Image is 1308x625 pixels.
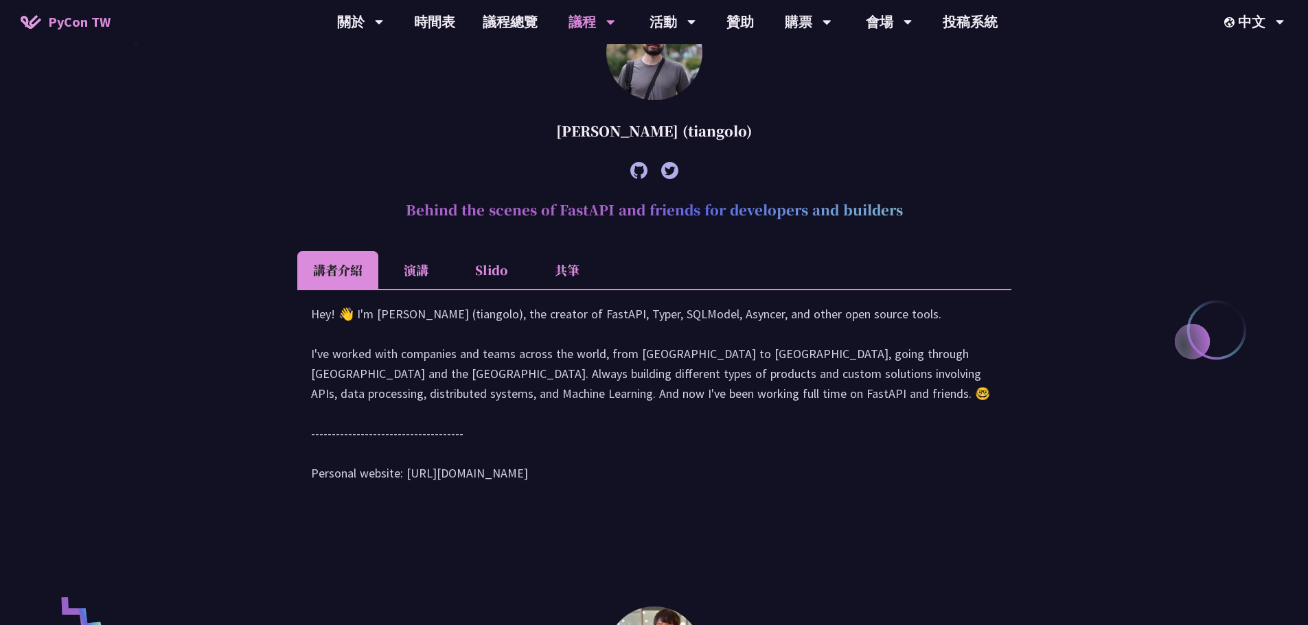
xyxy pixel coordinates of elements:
[297,189,1011,231] h2: Behind the scenes of FastAPI and friends for developers and builders
[606,4,702,100] img: Sebastián Ramírez (tiangolo)
[454,251,529,289] li: Slido
[311,304,998,497] div: Hey! 👋 I'm [PERSON_NAME] (tiangolo), the creator of FastAPI, Typer, SQLModel, Asyncer, and other ...
[529,251,605,289] li: 共筆
[378,251,454,289] li: 演講
[297,251,378,289] li: 講者介紹
[297,110,1011,152] div: [PERSON_NAME] (tiangolo)
[48,12,111,32] span: PyCon TW
[7,5,124,39] a: PyCon TW
[1224,17,1238,27] img: Locale Icon
[21,15,41,29] img: Home icon of PyCon TW 2025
